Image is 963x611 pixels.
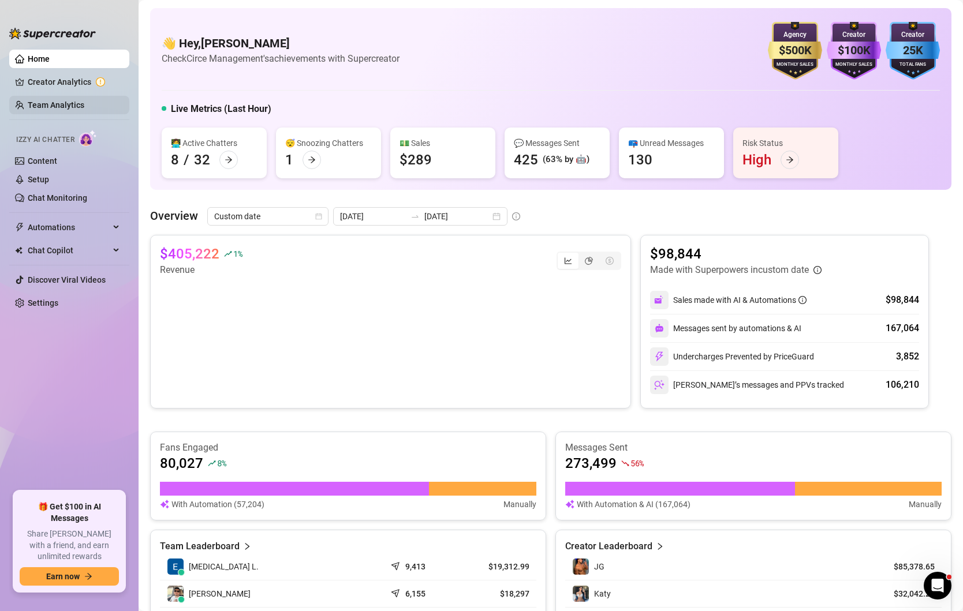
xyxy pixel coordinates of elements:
span: pie-chart [585,257,593,265]
article: Made with Superpowers in custom date [650,263,809,277]
a: Creator Analytics exclamation-circle [28,73,120,91]
div: 😴 Snoozing Chatters [285,137,372,149]
div: $289 [400,151,432,169]
span: Automations [28,218,110,237]
article: 9,413 [405,561,425,572]
img: Exon Locsin [167,558,184,575]
span: arrow-right [225,156,233,164]
div: Risk Status [742,137,829,149]
article: Manually [909,498,942,511]
span: Earn now [46,572,80,581]
div: Total Fans [886,61,940,69]
span: arrow-right [308,156,316,164]
div: Sales made with AI & Automations [673,294,807,306]
span: calendar [315,213,322,220]
div: Monthly Sales [827,61,881,69]
div: segmented control [557,252,621,270]
article: Fans Engaged [160,441,536,454]
div: 3,852 [896,350,919,363]
img: svg%3e [654,351,665,362]
img: svg%3e [655,324,664,333]
span: 1 % [233,248,242,259]
div: $98,844 [886,293,919,307]
a: Settings [28,298,58,308]
div: Messages sent by automations & AI [650,319,801,338]
article: 273,499 [565,454,617,473]
input: End date [424,210,490,223]
span: info-circle [798,296,807,304]
span: [PERSON_NAME] [189,587,251,600]
article: Manually [503,498,536,511]
article: $405,222 [160,245,219,263]
span: send [391,586,402,598]
input: Start date [340,210,406,223]
a: Chat Monitoring [28,193,87,203]
span: [MEDICAL_DATA] L. [189,560,259,573]
div: 25K [886,42,940,59]
span: right [243,539,251,553]
div: (63% by 🤖) [543,153,589,167]
a: Team Analytics [28,100,84,110]
article: $98,844 [650,245,822,263]
img: Chat Copilot [15,246,23,254]
span: send [391,559,402,571]
span: arrow-right [84,572,92,580]
span: 8 % [217,458,226,468]
span: JG [594,562,604,571]
div: 130 [628,151,652,169]
div: Agency [768,29,822,40]
img: svg%3e [654,295,665,305]
article: Check Circe Management's achievements with Supercreator [162,51,400,66]
article: $85,378.65 [882,561,935,572]
img: svg%3e [160,498,169,511]
span: Custom date [214,208,322,225]
img: gold-badge-CigiZidd.svg [768,22,822,80]
article: Team Leaderboard [160,539,240,553]
span: rise [224,250,232,258]
button: Earn nowarrow-right [20,567,119,586]
article: With Automation (57,204) [171,498,264,511]
span: arrow-right [786,156,794,164]
span: dollar-circle [606,257,614,265]
div: $100K [827,42,881,59]
article: $19,312.99 [468,561,529,572]
a: Setup [28,175,49,184]
div: 👩‍💻 Active Chatters [171,137,257,149]
span: line-chart [564,257,572,265]
article: Creator Leaderboard [565,539,652,553]
iframe: Intercom live chat [924,572,951,599]
span: thunderbolt [15,223,24,232]
div: 8 [171,151,179,169]
article: With Automation & AI (167,064) [577,498,690,511]
img: svg%3e [654,380,665,390]
span: info-circle [512,212,520,220]
img: purple-badge-B9DA21FR.svg [827,22,881,80]
span: rise [208,459,216,467]
span: swap-right [410,212,420,221]
article: 80,027 [160,454,203,473]
span: right [656,539,664,553]
div: 106,210 [886,378,919,392]
img: Rick Gino Tarce… [167,586,184,602]
img: JG [573,558,589,575]
div: Monthly Sales [768,61,822,69]
img: AI Chatter [79,130,97,147]
img: logo-BBDzfeDw.svg [9,28,96,39]
div: Creator [886,29,940,40]
div: 425 [514,151,538,169]
div: [PERSON_NAME]’s messages and PPVs tracked [650,376,844,394]
img: svg%3e [565,498,574,511]
span: info-circle [813,266,822,274]
article: $32,042.28 [882,588,935,599]
img: Katy [573,586,589,602]
span: Katy [594,589,611,598]
div: 32 [194,151,210,169]
div: 💵 Sales [400,137,486,149]
a: Home [28,54,50,63]
span: fall [621,459,629,467]
span: 56 % [630,458,644,468]
h5: Live Metrics (Last Hour) [171,102,271,116]
div: 📪 Unread Messages [628,137,715,149]
h4: 👋 Hey, [PERSON_NAME] [162,35,400,51]
article: $18,297 [468,588,529,599]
